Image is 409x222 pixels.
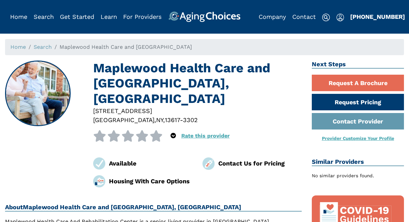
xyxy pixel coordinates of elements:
[259,13,286,20] a: Company
[109,177,192,186] div: Housing With Care Options
[109,159,192,168] div: Available
[312,94,404,110] a: Request Pricing
[312,172,404,179] div: No similar providers found.
[156,116,163,123] span: NY
[5,39,404,55] nav: breadcrumb
[154,116,156,123] span: ,
[312,113,404,129] a: Contact Provider
[101,13,117,20] a: Learn
[181,133,230,139] a: Rate this provider
[322,13,330,22] img: search-icon.svg
[10,44,26,50] a: Home
[93,106,302,115] div: [STREET_ADDRESS]
[60,44,192,50] span: Maplewood Health Care and [GEOGRAPHIC_DATA]
[218,159,302,168] div: Contact Us for Pricing
[123,13,161,20] a: For Providers
[336,11,344,22] div: Popover trigger
[34,11,54,22] div: Popover trigger
[312,75,404,91] a: Request A Brochure
[60,13,94,20] a: Get Started
[312,61,404,69] h2: Next Steps
[93,61,302,106] h1: Maplewood Health Care and [GEOGRAPHIC_DATA], [GEOGRAPHIC_DATA]
[322,136,394,141] a: Provider Customize Your Profile
[171,130,176,142] div: Popover trigger
[5,203,302,212] h2: About Maplewood Health Care and [GEOGRAPHIC_DATA], [GEOGRAPHIC_DATA]
[93,116,154,123] span: [GEOGRAPHIC_DATA]
[34,13,54,20] a: Search
[163,116,165,123] span: ,
[336,13,344,22] img: user-icon.svg
[312,158,404,166] h2: Similar Providers
[350,13,405,20] a: [PHONE_NUMBER]
[34,44,52,50] a: Search
[292,13,316,20] a: Contact
[169,11,240,22] img: AgingChoices
[165,115,198,124] div: 13617-3302
[6,61,70,126] img: Maplewood Health Care and Rehabilitation Center, Canton NY
[10,13,27,20] a: Home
